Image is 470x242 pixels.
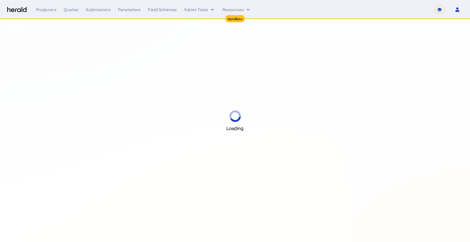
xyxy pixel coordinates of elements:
[86,7,111,13] div: Submissions
[148,7,177,13] div: Field Schemas
[225,15,245,22] div: Sandbox
[184,7,215,13] button: internal dropdown menu
[36,7,57,13] div: Producers
[7,7,26,13] img: Herald Logo
[223,7,251,13] button: Resources dropdown menu
[118,7,141,13] div: Parameters
[64,7,79,13] div: Quotes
